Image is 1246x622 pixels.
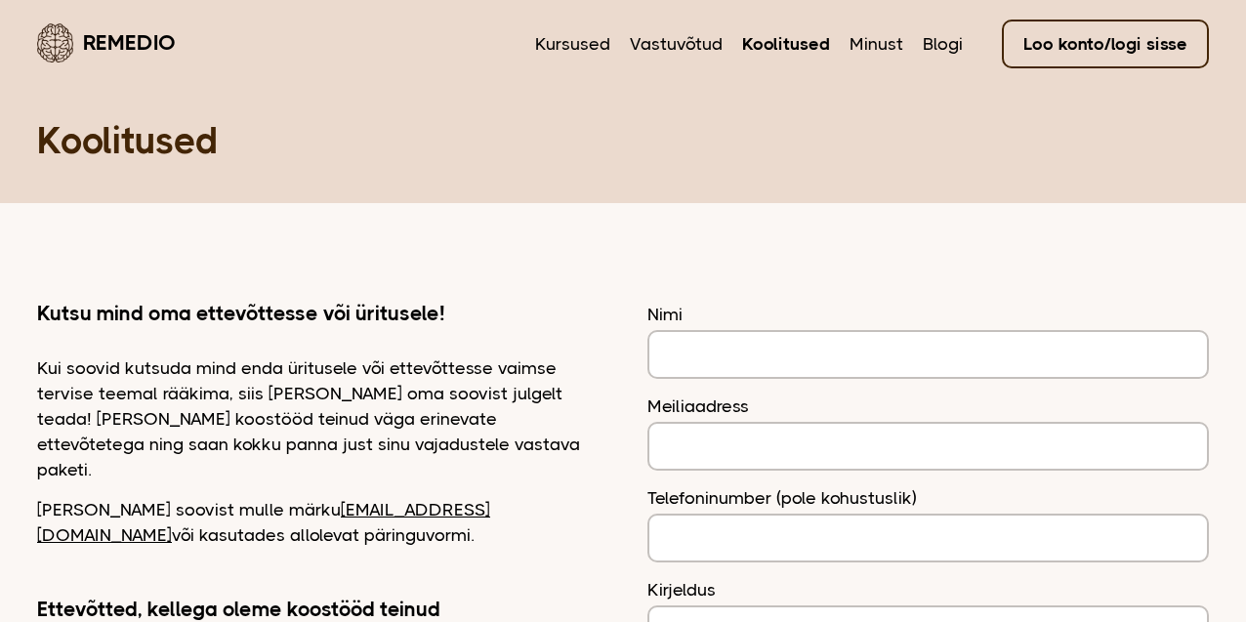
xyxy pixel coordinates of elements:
label: Kirjeldus [647,577,1209,602]
label: Meiliaadress [647,394,1209,419]
a: Loo konto/logi sisse [1002,20,1209,68]
h2: Kutsu mind oma ettevõttesse või üritusele! [37,301,599,326]
a: Blogi [923,31,963,57]
a: Koolitused [742,31,830,57]
a: Kursused [535,31,610,57]
h2: Ettevõtted, kellega oleme koostööd teinud [37,597,599,622]
a: Vastuvõtud [630,31,723,57]
label: Nimi [647,302,1209,327]
a: Remedio [37,20,176,65]
p: Kui soovid kutsuda mind enda üritusele või ettevõttesse vaimse tervise teemal rääkima, siis [PERS... [37,355,599,482]
p: [PERSON_NAME] soovist mulle märku või kasutades allolevat päringuvormi. [37,497,599,548]
a: Minust [850,31,903,57]
h1: Koolitused [37,117,1209,164]
img: Remedio logo [37,23,73,62]
label: Telefoninumber (pole kohustuslik) [647,485,1209,511]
